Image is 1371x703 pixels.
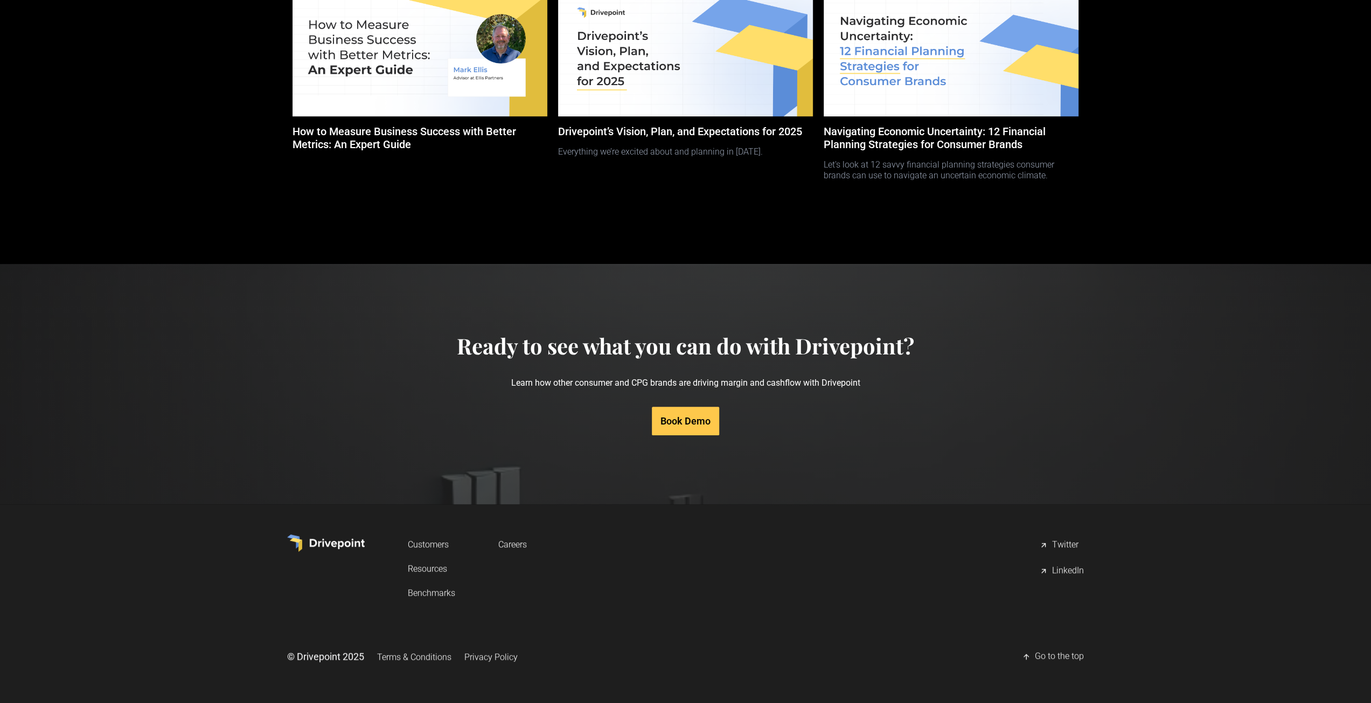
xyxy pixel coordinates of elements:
a: Resources [408,559,455,579]
p: Learn how other consumer and CPG brands are driving margin and cashflow with Drivepoint [457,359,914,407]
a: Book Demo [652,407,719,435]
div: Twitter [1052,539,1078,552]
h5: How to Measure Business Success with Better Metrics: An Expert Guide [293,125,547,151]
a: LinkedIn [1039,560,1084,582]
a: Careers [498,534,527,554]
div: © Drivepoint 2025 [287,650,364,663]
a: Benchmarks [408,583,455,603]
a: Go to the top [1022,646,1084,667]
a: Customers [408,534,455,554]
h5: Navigating Economic Uncertainty: 12 Financial Planning Strategies for Consumer Brands [824,125,1078,151]
div: LinkedIn [1052,565,1084,577]
a: Privacy Policy [464,647,518,667]
a: Terms & Conditions [377,647,451,667]
a: Twitter [1039,534,1084,556]
p: Let's look at 12 savvy financial planning strategies consumer brands can use to navigate an uncer... [824,151,1078,180]
div: Go to the top [1035,650,1084,663]
h4: Ready to see what you can do with Drivepoint? [457,333,914,359]
p: Everything we’re excited about and planning in [DATE]. [558,138,813,157]
h5: Drivepoint’s Vision, Plan, and Expectations for 2025 [558,125,813,138]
